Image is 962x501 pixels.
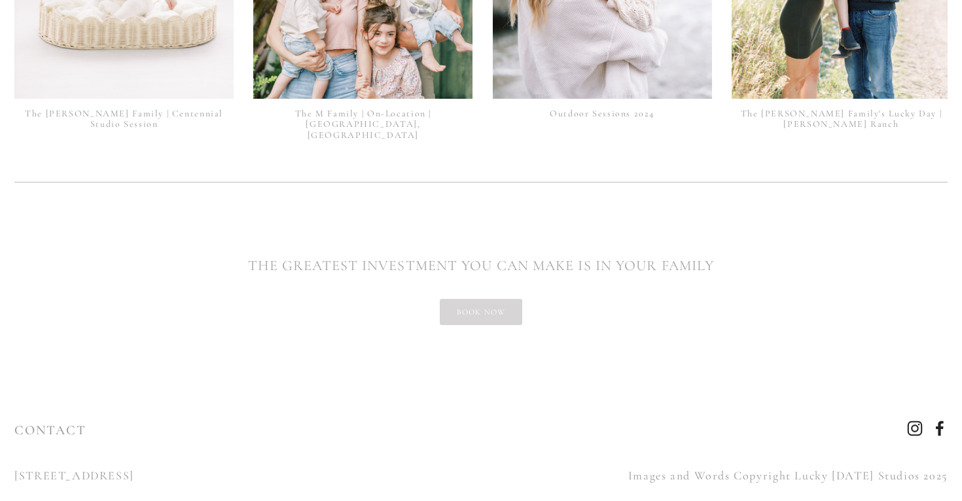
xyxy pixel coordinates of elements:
[550,108,654,119] a: Outdoor Sessions 2024
[932,421,948,436] a: Facebook
[14,423,86,438] a: CONTACT
[14,255,948,277] h2: THE GREATEST INVESTMENT YOU CAN MAKE IS IN YOUR FAMILY
[25,108,223,130] a: The [PERSON_NAME] Family | Centennial Studio Session
[295,108,431,141] a: The M Family | On-Location | [GEOGRAPHIC_DATA], [GEOGRAPHIC_DATA]
[907,421,923,436] a: Instagram
[14,465,470,486] p: [STREET_ADDRESS]
[440,299,523,325] a: book now
[741,108,942,130] a: The [PERSON_NAME] Family's Lucky Day | [PERSON_NAME] Ranch
[492,465,948,486] p: Images and Words Copyright Lucky [DATE] Studios 2025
